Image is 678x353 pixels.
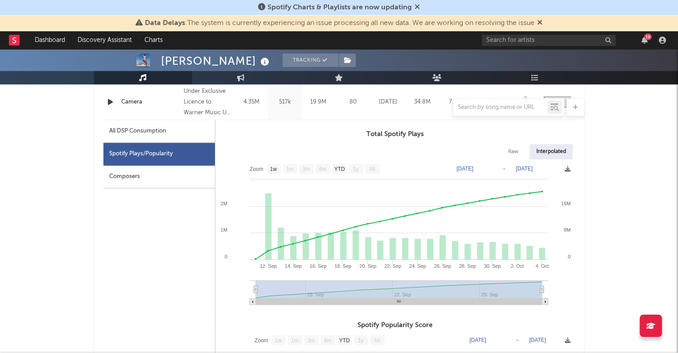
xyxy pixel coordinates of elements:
text: Zoom [255,337,268,344]
text: All [369,166,374,172]
text: 16. Sep [309,263,326,269]
text: 8M [563,227,570,233]
text: YTD [339,337,349,344]
div: Raw [501,144,525,159]
a: Charts [138,31,169,49]
text: 0 [224,254,227,259]
text: [DATE] [516,166,533,172]
div: Spotify Plays/Popularity [103,143,215,166]
text: 6m [324,337,331,344]
text: [DATE] [469,337,486,343]
div: 517k [271,98,300,107]
text: Zoom [250,166,263,172]
text: 6m [319,166,326,172]
div: Interpolated [530,144,573,159]
div: [DATE] [373,98,403,107]
text: 2. Oct [510,263,523,269]
text: 18. Sep [334,263,351,269]
text: 2M [220,201,227,206]
text: 20. Sep [359,263,376,269]
text: 26. Sep [434,263,451,269]
button: Tracking [283,54,338,67]
text: All [374,337,379,344]
text: 24. Sep [409,263,426,269]
text: 1m [291,337,298,344]
text: 1M [220,227,227,233]
div: 19.9M [304,98,333,107]
span: Dismiss [415,4,420,11]
div: [PERSON_NAME] [161,54,271,68]
span: Dismiss [537,20,542,27]
text: 1m [286,166,293,172]
text: 3m [307,337,315,344]
text: 22. Sep [384,263,401,269]
input: Search for artists [482,35,616,46]
text: 14. Sep [284,263,301,269]
div: All DSP Consumption [109,126,166,137]
div: Composers [103,166,215,188]
div: 19 [644,33,652,40]
span: Spotify Charts & Playlists are now updating [267,4,412,11]
text: 1y [357,337,363,344]
button: 19 [641,37,648,44]
h3: Spotify Popularity Score [215,320,575,331]
text: YTD [334,166,345,172]
text: 4. Oct [535,263,548,269]
span: Data Delays [145,20,185,27]
h3: Total Spotify Plays [215,129,575,140]
text: [DATE] [529,337,546,343]
a: Dashboard [29,31,71,49]
div: 4.35M [237,98,266,107]
div: ~ 20 % [476,98,506,107]
input: Search by song name or URL [453,104,547,111]
text: 30. Sep [484,263,501,269]
text: → [501,166,506,172]
text: → [514,337,520,343]
text: 28. Sep [459,263,476,269]
div: 34.8M [407,98,437,107]
text: 3m [302,166,310,172]
text: 1y [353,166,358,172]
text: 1w [270,166,277,172]
text: 12. Sep [259,263,276,269]
text: 0 [567,254,570,259]
a: Camera [121,98,180,107]
a: Discovery Assistant [71,31,138,49]
div: 7.23M [442,98,472,107]
span: : The system is currently experiencing an issue processing all new data. We are working on resolv... [145,20,534,27]
text: [DATE] [456,166,473,172]
div: Under Exclusive Licence to Warner Music UK Limited, © 2025 [PERSON_NAME] Limited [184,86,232,118]
text: 1w [275,337,282,344]
div: All DSP Consumption [103,120,215,143]
div: 80 [337,98,369,107]
text: 16M [561,201,570,206]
